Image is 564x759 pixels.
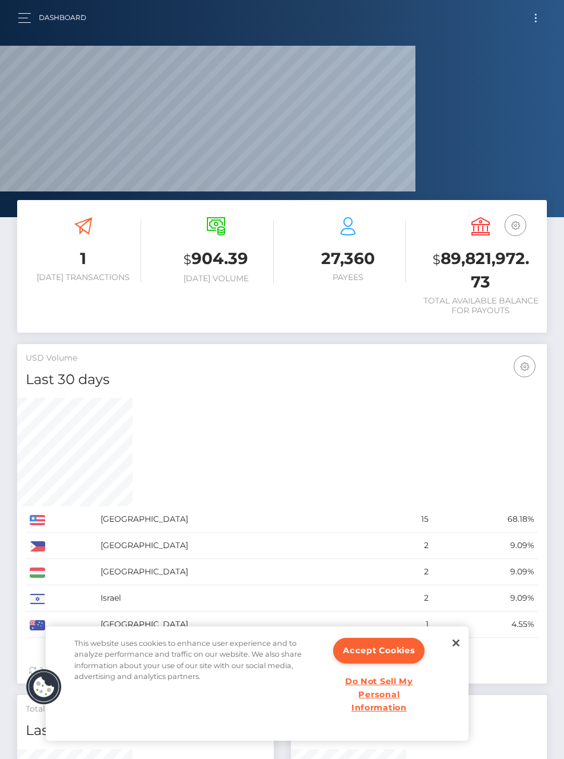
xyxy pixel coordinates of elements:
h4: Last 30 days [26,721,265,741]
td: [GEOGRAPHIC_DATA] [97,612,386,638]
td: 1 [386,612,433,638]
img: HU.png [30,568,45,578]
img: US.png [30,515,45,525]
h3: 89,821,972.73 [423,247,538,293]
td: 68.18% [433,506,538,533]
h3: 904.39 [158,247,274,271]
td: Israel [97,585,386,612]
td: 9.09% [433,585,538,612]
td: 4.55% [433,612,538,638]
button: Toggle navigation [525,10,546,26]
td: 15 [386,506,433,533]
div: Privacy [46,638,469,729]
h3: 1 [26,247,141,270]
div: Cookie banner [46,626,469,741]
h5: USD Volume [26,353,538,364]
img: PH.png [30,541,45,552]
button: Accept Cookies [333,638,425,664]
h3: 27,360 [291,247,406,270]
h4: Last 30 days [26,370,538,390]
h6: Payees [291,273,406,282]
img: AU.png [30,620,45,630]
td: 2 [386,559,433,585]
h6: [DATE] Volume [158,274,274,283]
td: 2 [386,585,433,612]
td: 2 [386,533,433,559]
div: Just Updated [29,665,535,677]
td: [GEOGRAPHIC_DATA] [97,559,386,585]
td: [GEOGRAPHIC_DATA] [97,506,386,533]
small: $ [183,251,191,267]
img: IL.png [30,594,45,604]
button: Do Not Sell My Personal Information [333,669,425,720]
div: This website uses cookies to enhance user experience and to analyze performance and traffic on ou... [74,638,317,688]
h5: Total Transactions [26,704,265,715]
button: Cookies [26,669,62,705]
h6: [DATE] Transactions [26,273,141,282]
button: Close [443,630,469,656]
small: $ [433,251,441,267]
a: Dashboard [39,6,86,30]
td: 9.09% [433,559,538,585]
td: 9.09% [433,533,538,559]
h6: Total Available Balance for Payouts [423,296,538,315]
td: [GEOGRAPHIC_DATA] [97,533,386,559]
